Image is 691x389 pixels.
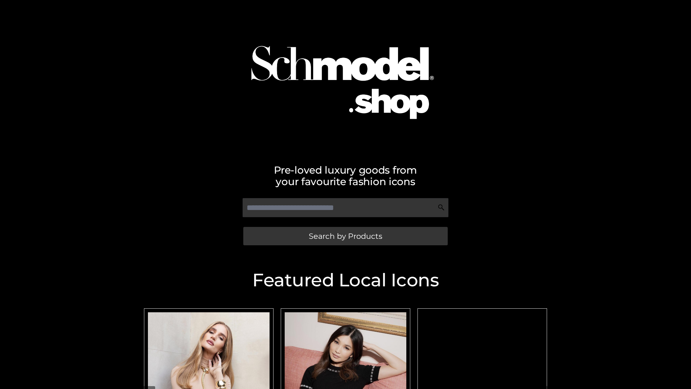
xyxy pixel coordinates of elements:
[140,271,551,289] h2: Featured Local Icons​
[243,227,448,245] a: Search by Products
[309,232,382,240] span: Search by Products
[438,204,445,211] img: Search Icon
[140,164,551,187] h2: Pre-loved luxury goods from your favourite fashion icons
